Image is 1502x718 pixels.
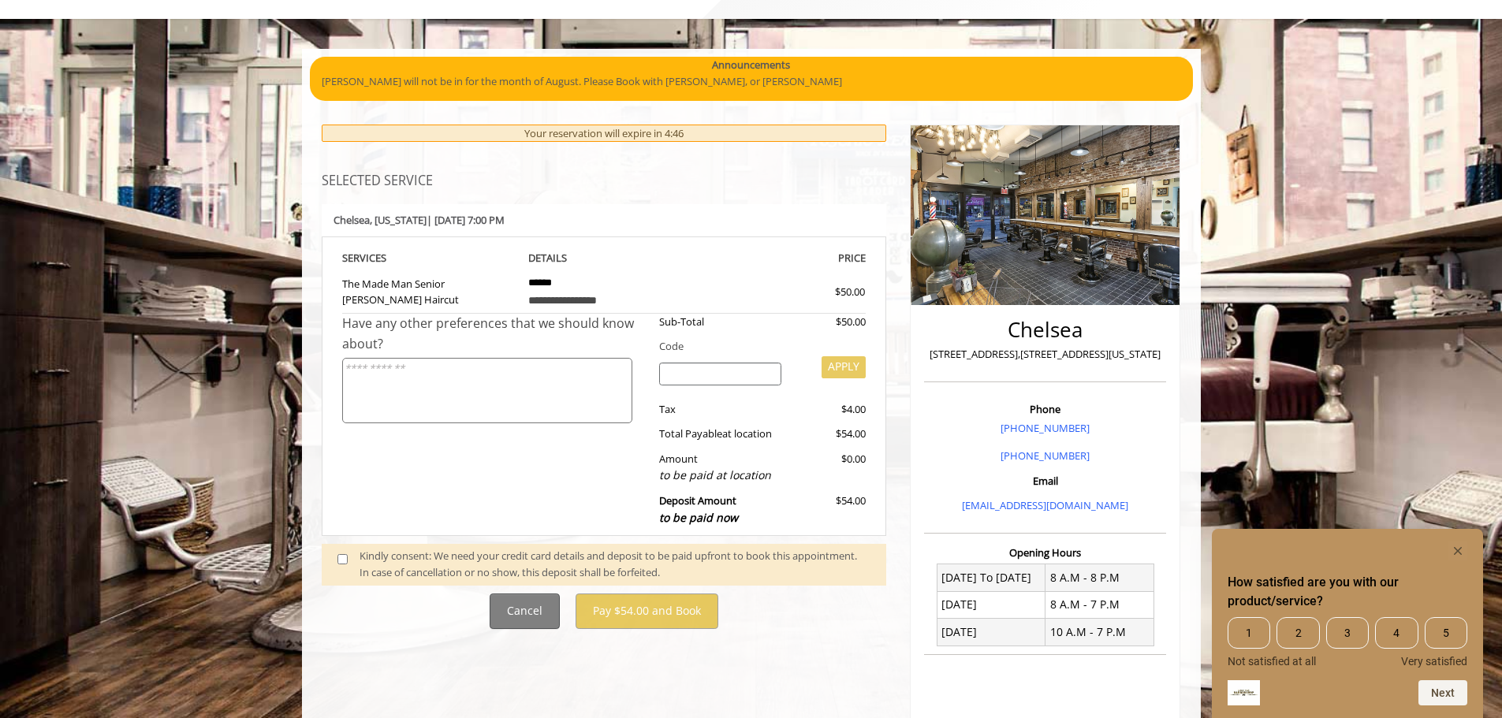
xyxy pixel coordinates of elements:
[322,125,887,143] div: Your reservation will expire in 4:46
[1045,591,1154,618] td: 8 A.M - 7 P.M
[1045,619,1154,645] td: 10 A.M - 7 P.M
[322,73,1181,90] p: [PERSON_NAME] will not be in for the month of August. Please Book with [PERSON_NAME], or [PERSON_...
[647,451,793,485] div: Amount
[1425,617,1467,649] span: 5
[659,510,738,525] span: to be paid now
[381,251,386,265] span: S
[928,346,1162,363] p: [STREET_ADDRESS],[STREET_ADDRESS][US_STATE]
[778,284,865,300] div: $50.00
[691,249,867,267] th: PRICE
[647,401,793,418] div: Tax
[659,467,781,484] div: to be paid at location
[793,314,866,330] div: $50.00
[516,249,691,267] th: DETAILS
[1277,617,1319,649] span: 2
[793,426,866,442] div: $54.00
[793,451,866,485] div: $0.00
[1401,655,1467,668] span: Very satisfied
[928,318,1162,341] h2: Chelsea
[1418,680,1467,705] button: Next question
[647,314,793,330] div: Sub-Total
[937,619,1045,645] td: [DATE]
[360,548,870,581] div: Kindly consent: We need your credit card details and deposit to be paid upfront to book this appo...
[822,356,866,378] button: APPLY
[576,593,718,629] button: Pay $54.00 and Book
[712,57,790,73] b: Announcements
[924,547,1166,558] h3: Opening Hours
[1375,617,1418,649] span: 4
[1228,655,1316,668] span: Not satisfied at all
[937,564,1045,591] td: [DATE] To [DATE]
[1228,617,1467,668] div: How satisfied are you with our product/service? Select an option from 1 to 5, with 1 being Not sa...
[647,426,793,442] div: Total Payable
[334,213,505,227] b: Chelsea | [DATE] 7:00 PM
[490,593,560,629] button: Cancel
[1001,448,1090,463] a: [PHONE_NUMBER]
[928,475,1162,486] h3: Email
[793,401,866,418] div: $4.00
[659,493,738,525] b: Deposit Amount
[342,314,648,354] div: Have any other preferences that we should know about?
[722,426,772,441] span: at location
[1001,421,1090,435] a: [PHONE_NUMBER]
[1228,573,1467,611] h2: How satisfied are you with our product/service? Select an option from 1 to 5, with 1 being Not sa...
[928,404,1162,415] h3: Phone
[342,267,517,314] td: The Made Man Senior [PERSON_NAME] Haircut
[1045,564,1154,591] td: 8 A.M - 8 P.M
[322,174,887,188] h3: SELECTED SERVICE
[647,338,866,355] div: Code
[1448,541,1467,560] button: Hide survey
[962,498,1128,512] a: [EMAIL_ADDRESS][DOMAIN_NAME]
[937,591,1045,618] td: [DATE]
[1228,541,1467,705] div: How satisfied are you with our product/service? Select an option from 1 to 5, with 1 being Not sa...
[1326,617,1369,649] span: 3
[370,213,427,227] span: , [US_STATE]
[342,249,517,267] th: SERVICE
[1228,617,1270,649] span: 1
[793,493,866,526] div: $54.00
